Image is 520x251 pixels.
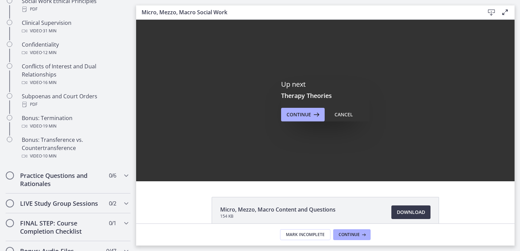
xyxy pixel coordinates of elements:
[220,214,336,219] span: 154 KB
[22,114,128,130] div: Bonus: Termination
[142,8,474,16] h3: Micro, Mezzo, Macro Social Work
[22,122,128,130] div: Video
[22,152,128,160] div: Video
[109,171,116,180] span: 0 / 6
[20,199,103,207] h2: LIVE Study Group Sessions
[280,229,330,240] button: Mark Incomplete
[42,152,56,160] span: · 10 min
[397,208,425,216] span: Download
[220,205,336,214] span: Micro, Mezzo, Macro Content and Questions
[22,136,128,160] div: Bonus: Transference vs. Countertransference
[22,49,128,57] div: Video
[22,79,128,87] div: Video
[42,122,56,130] span: · 19 min
[109,199,116,207] span: 0 / 2
[20,219,103,235] h2: FINAL STEP: Course Completion Checklist
[286,232,325,237] span: Mark Incomplete
[20,171,103,188] h2: Practice Questions and Rationales
[329,108,358,121] button: Cancel
[109,219,116,227] span: 0 / 1
[333,229,371,240] button: Continue
[281,80,370,89] p: Up next
[22,100,128,108] div: PDF
[281,91,370,100] h3: Therapy Theories
[42,27,56,35] span: · 31 min
[42,49,56,57] span: · 12 min
[335,111,353,119] div: Cancel
[22,27,128,35] div: Video
[287,111,311,119] span: Continue
[339,232,360,237] span: Continue
[22,5,128,13] div: PDF
[281,108,325,121] button: Continue
[22,62,128,87] div: Conflicts of Interest and Dual Relationships
[22,40,128,57] div: Confidentiality
[22,19,128,35] div: Clinical Supervision
[391,205,430,219] a: Download
[22,92,128,108] div: Subpoenas and Court Orders
[42,79,56,87] span: · 16 min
